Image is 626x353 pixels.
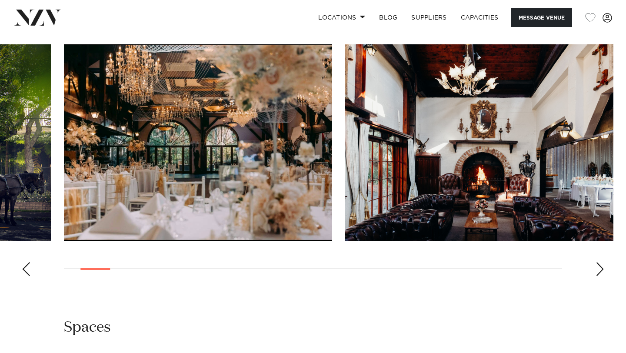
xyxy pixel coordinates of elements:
button: Message Venue [511,8,572,27]
swiper-slide: 2 / 30 [64,44,332,241]
swiper-slide: 3 / 30 [345,44,613,241]
a: Locations [311,8,372,27]
a: SUPPLIERS [404,8,453,27]
img: nzv-logo.png [14,10,61,25]
a: Capacities [454,8,506,27]
a: BLOG [372,8,404,27]
h2: Spaces [64,318,111,337]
